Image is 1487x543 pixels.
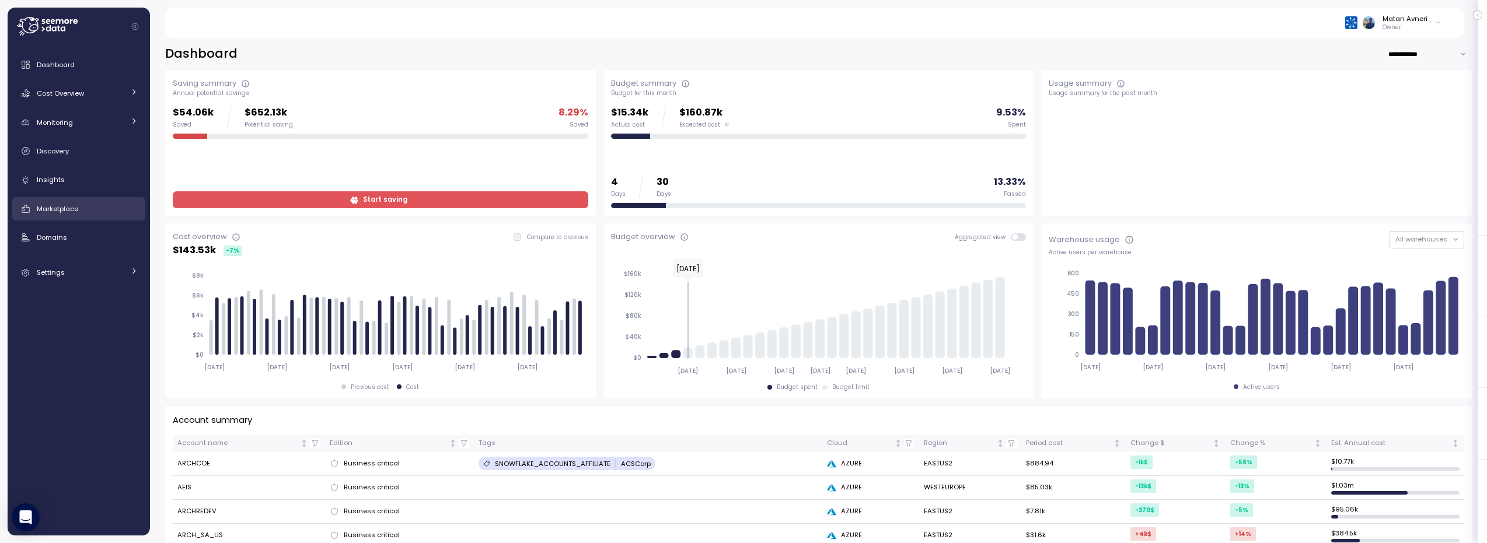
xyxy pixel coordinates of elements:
[12,261,145,284] a: Settings
[527,233,588,241] p: Compare to previous
[1327,435,1464,452] th: Est. Annual costNot sorted
[344,482,400,493] span: Business critical
[894,439,902,447] div: Not sorted
[363,192,407,208] span: Start saving
[1314,439,1322,447] div: Not sorted
[559,105,588,121] p: 8.29 %
[1126,435,1225,452] th: Change $Not sorted
[1230,456,1257,469] div: -58 %
[495,459,610,468] p: SNOWFLAKE_ACCOUNTS_AFFILIATE
[1004,190,1026,198] div: Passed
[777,383,818,391] div: Budget spent
[1230,527,1256,541] div: +14 %
[173,105,214,121] p: $54.06k
[919,500,1021,524] td: EASTUS2
[37,175,65,184] span: Insights
[1008,121,1026,129] div: Spent
[1230,438,1313,449] div: Change %
[330,363,350,371] tspan: [DATE]
[657,174,671,190] p: 30
[37,233,67,242] span: Domains
[919,476,1021,500] td: WESTEUROPE
[678,367,698,374] tspan: [DATE]
[1113,439,1121,447] div: Not sorted
[1130,503,1159,517] div: -370 $
[1143,363,1164,371] tspan: [DATE]
[774,367,794,374] tspan: [DATE]
[1130,527,1156,541] div: +4k $
[173,78,236,89] div: Saving summary
[827,530,914,541] div: AZURE
[1067,269,1080,277] tspan: 600
[725,367,746,374] tspan: [DATE]
[1049,89,1464,97] div: Usage summary for the past month
[344,458,400,469] span: Business critical
[224,246,242,256] div: -7 %
[1327,500,1464,524] td: $ 95.06k
[1021,476,1126,500] td: $85.03k
[1394,363,1415,371] tspan: [DATE]
[1206,363,1226,371] tspan: [DATE]
[919,435,1021,452] th: RegionNot sorted
[12,503,40,531] div: Open Intercom Messenger
[832,383,870,391] div: Budget limit
[1383,23,1427,31] p: Owner
[1331,438,1450,449] div: Est. Annual cost
[941,367,962,374] tspan: [DATE]
[955,233,1011,241] span: Aggregated view
[679,121,720,129] span: Expected cost
[611,105,648,121] p: $15.34k
[1021,435,1126,452] th: Period costNot sorted
[455,363,476,371] tspan: [DATE]
[191,311,203,319] tspan: $4k
[128,22,142,31] button: Collapse navigation
[300,439,308,447] div: Not sorted
[344,530,400,541] span: Business critical
[518,363,539,371] tspan: [DATE]
[1049,234,1120,246] div: Warehouse usage
[827,506,914,517] div: AZURE
[191,292,203,299] tspan: $6k
[1383,14,1427,23] div: Matan Avneri
[994,174,1026,190] p: 13.33 %
[827,438,892,449] div: Cloud
[12,197,145,220] a: Marketplace
[827,458,914,469] div: AZURE
[12,139,145,163] a: Discovery
[267,363,287,371] tspan: [DATE]
[846,367,866,374] tspan: [DATE]
[621,459,651,468] p: ACSCorp
[37,60,75,69] span: Dashboard
[37,146,69,156] span: Discovery
[12,169,145,192] a: Insights
[173,231,227,243] div: Cost overview
[822,435,919,452] th: CloudNot sorted
[1049,78,1112,89] div: Usage summary
[344,506,400,517] span: Business critical
[626,312,641,320] tspan: $80k
[177,438,298,449] div: Account name
[996,105,1026,121] p: 9.53 %
[996,439,1004,447] div: Not sorted
[633,354,641,362] tspan: $0
[1243,383,1280,391] div: Active users
[611,190,626,198] div: Days
[1269,363,1289,371] tspan: [DATE]
[809,367,830,374] tspan: [DATE]
[195,351,203,359] tspan: $0
[679,105,729,121] p: $160.87k
[676,264,699,274] text: [DATE]
[1067,290,1080,297] tspan: 450
[245,121,293,129] div: Potential saving
[351,383,389,391] div: Previous cost
[173,452,325,476] td: ARCHCOE
[1080,363,1101,371] tspan: [DATE]
[1076,351,1080,359] tspan: 0
[1332,363,1352,371] tspan: [DATE]
[245,105,293,121] p: $652.13k
[1327,476,1464,500] td: $ 1.03m
[173,476,325,500] td: AEIS
[919,452,1021,476] td: EASTUS2
[1390,231,1464,248] button: All warehouses
[893,367,914,374] tspan: [DATE]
